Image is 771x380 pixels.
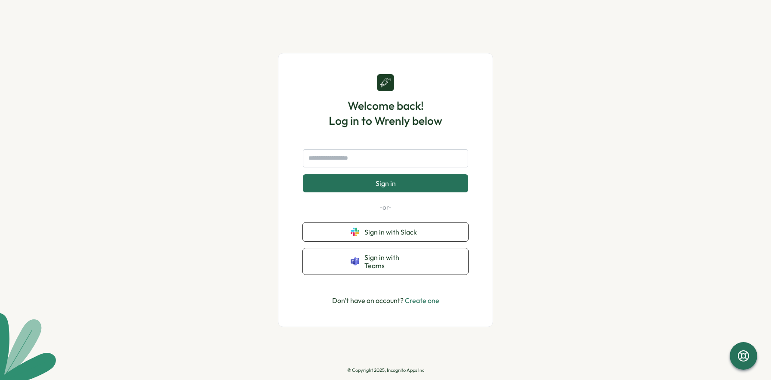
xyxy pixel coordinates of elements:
[303,248,468,275] button: Sign in with Teams
[329,98,442,128] h1: Welcome back! Log in to Wrenly below
[405,296,439,305] a: Create one
[332,295,439,306] p: Don't have an account?
[303,222,468,241] button: Sign in with Slack
[364,253,420,269] span: Sign in with Teams
[347,368,424,373] p: © Copyright 2025, Incognito Apps Inc
[303,174,468,192] button: Sign in
[364,228,420,236] span: Sign in with Slack
[376,179,396,187] span: Sign in
[303,203,468,212] p: -or-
